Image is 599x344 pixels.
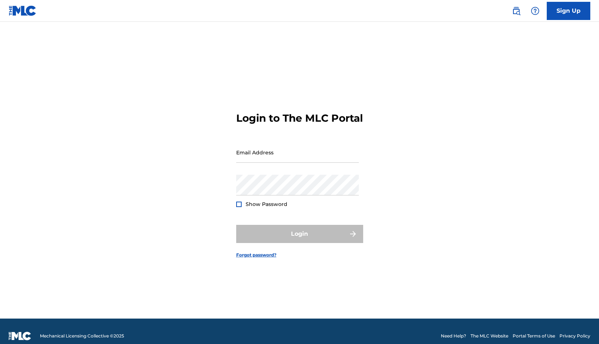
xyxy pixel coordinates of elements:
iframe: Chat Widget [563,309,599,344]
img: MLC Logo [9,5,37,16]
h3: Login to The MLC Portal [236,112,363,125]
div: Help [528,4,542,18]
a: Public Search [509,4,524,18]
img: search [512,7,521,15]
a: Sign Up [547,2,590,20]
a: Forgot password? [236,252,276,258]
a: Privacy Policy [559,333,590,339]
span: Show Password [246,201,287,207]
a: The MLC Website [471,333,508,339]
img: help [531,7,539,15]
a: Need Help? [441,333,466,339]
span: Mechanical Licensing Collective © 2025 [40,333,124,339]
a: Portal Terms of Use [513,333,555,339]
img: logo [9,332,31,340]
